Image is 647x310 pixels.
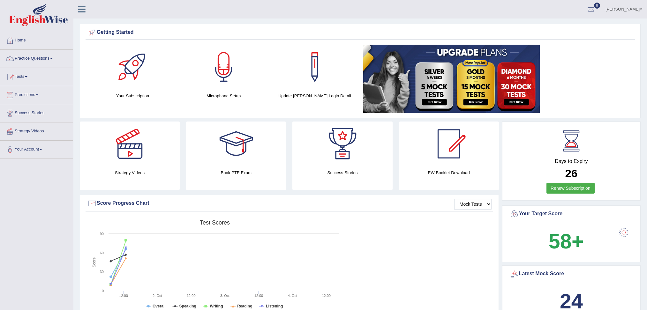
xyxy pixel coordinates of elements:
h4: Your Subscription [90,92,175,99]
img: small5.jpg [363,45,540,113]
tspan: Writing [210,304,223,308]
tspan: Test scores [200,219,230,226]
tspan: 4. Oct [288,294,297,298]
h4: Update [PERSON_NAME] Login Detail [272,92,357,99]
text: 30 [100,270,104,274]
div: Latest Mock Score [509,269,633,279]
h4: Book PTE Exam [186,169,286,176]
text: 60 [100,251,104,255]
a: Practice Questions [0,50,73,66]
h4: EW Booklet Download [399,169,499,176]
tspan: 3. Oct [220,294,229,298]
tspan: Score [92,257,96,268]
b: 26 [565,167,577,180]
tspan: Speaking [179,304,196,308]
span: 8 [594,3,600,9]
text: 12:00 [322,294,331,298]
a: Your Account [0,141,73,157]
h4: Microphone Setup [181,92,266,99]
h4: Strategy Videos [80,169,180,176]
tspan: Overall [153,304,166,308]
text: 12:00 [254,294,263,298]
tspan: 2. Oct [153,294,162,298]
div: Your Target Score [509,209,633,219]
a: Renew Subscription [546,183,595,194]
a: Tests [0,68,73,84]
b: 58+ [549,230,584,253]
div: Score Progress Chart [87,199,492,208]
h4: Success Stories [292,169,392,176]
text: 90 [100,232,104,236]
a: Predictions [0,86,73,102]
h4: Days to Expiry [509,159,633,164]
a: Success Stories [0,104,73,120]
a: Strategy Videos [0,122,73,138]
tspan: Reading [237,304,252,308]
text: 0 [102,289,104,293]
tspan: Listening [266,304,283,308]
text: 12:00 [119,294,128,298]
div: Getting Started [87,28,633,37]
text: 12:00 [187,294,196,298]
a: Home [0,32,73,48]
